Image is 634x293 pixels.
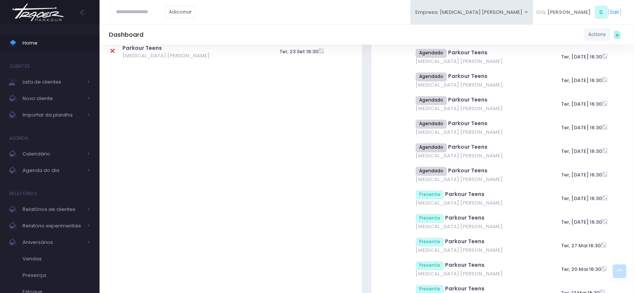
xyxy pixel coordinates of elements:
[562,124,602,132] span: Ter, [DATE] 16:30
[109,31,143,39] h5: Dashboard
[416,82,545,89] span: [MEDICAL_DATA] [PERSON_NAME]
[23,221,83,231] span: Relatório experimentais
[23,149,83,159] span: Calendário
[416,49,447,58] span: Agendado
[416,200,545,207] span: [MEDICAL_DATA] [PERSON_NAME]
[448,73,488,80] a: Parkour Teens
[23,38,90,48] span: Home
[23,254,90,264] span: Vendas
[445,285,485,293] a: Parkour Teens
[562,148,602,155] span: Ter, [DATE] 16:30
[23,205,83,214] span: Relatórios de clientes
[416,129,545,136] span: [MEDICAL_DATA] [PERSON_NAME]
[445,262,485,269] a: Parkour Teens
[562,77,602,84] span: Ter, [DATE] 16:30
[123,52,261,60] span: [MEDICAL_DATA] [PERSON_NAME]
[448,144,488,151] a: Parkour Teens
[533,4,625,21] div: [ ]
[416,247,545,254] span: [MEDICAL_DATA] [PERSON_NAME]
[445,238,485,245] a: Parkour Teens
[123,45,162,52] a: Parkour Teens
[445,214,485,222] a: Parkour Teens
[445,191,485,198] a: Parkour Teens
[416,271,545,278] span: [MEDICAL_DATA] [PERSON_NAME]
[610,8,620,16] a: Sair
[416,144,447,152] span: Agendado
[448,167,488,175] a: Parkour Teens
[165,6,196,18] a: Adicionar
[562,101,602,108] span: Ter, [DATE] 16:30
[23,271,90,280] span: Presença
[9,59,30,74] h4: Clientes
[9,186,37,201] h4: Relatórios
[416,262,444,271] span: Presente
[279,48,319,55] span: Ter, 23 Set 16:30
[562,219,602,226] span: Ter, [DATE] 16:30
[448,120,488,127] a: Parkour Teens
[416,238,444,247] span: Presente
[416,223,545,231] span: [MEDICAL_DATA] [PERSON_NAME]
[562,266,602,273] span: Ter, 20 Mai 16:30
[416,73,447,82] span: Agendado
[562,172,602,179] span: Ter, [DATE] 16:30
[23,110,83,120] span: Importar da planilha
[548,9,591,16] span: [PERSON_NAME]
[448,49,488,57] a: Parkour Teens
[416,167,447,176] span: Agendado
[416,152,545,160] span: [MEDICAL_DATA] [PERSON_NAME]
[9,131,29,146] h4: Agenda
[416,120,447,129] span: Agendado
[23,77,83,87] span: Lista de clientes
[448,96,488,104] a: Parkour Teens
[562,242,601,250] span: Ter, 27 Mai 16:30
[562,195,602,202] span: Ter, [DATE] 16:30
[416,191,444,200] span: Presente
[584,28,610,41] a: Actions
[416,96,447,105] span: Agendado
[23,94,83,103] span: Novo cliente
[595,6,608,19] span: S
[416,214,444,223] span: Presente
[416,176,545,184] span: [MEDICAL_DATA] [PERSON_NAME]
[416,105,545,113] span: [MEDICAL_DATA] [PERSON_NAME]
[416,58,545,66] span: [MEDICAL_DATA] [PERSON_NAME]
[23,166,83,175] span: Agenda do dia
[562,54,602,61] span: Ter, [DATE] 16:30
[536,9,546,16] span: Olá,
[23,238,83,247] span: Aniversários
